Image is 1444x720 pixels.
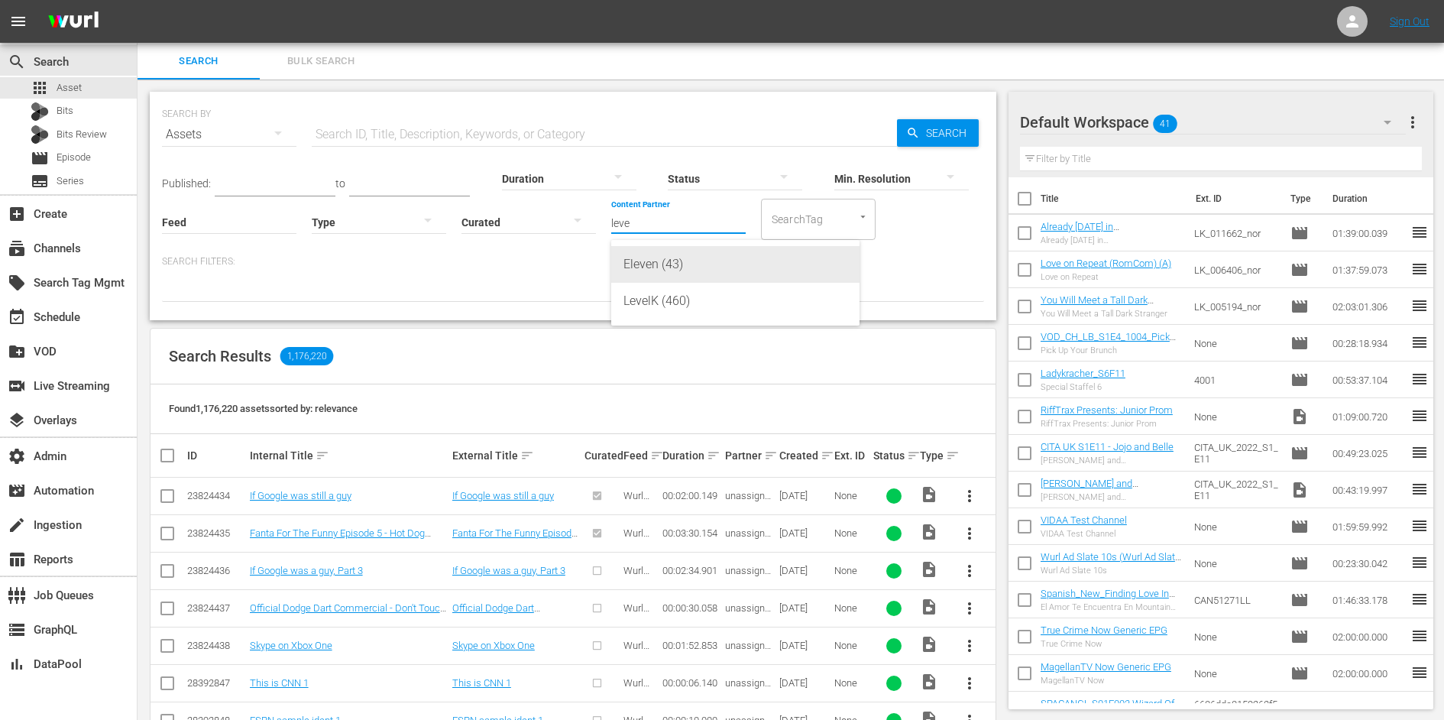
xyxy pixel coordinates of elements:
[920,560,938,579] span: Video
[834,490,869,501] div: None
[1410,663,1429,682] span: reorder
[1041,514,1127,526] a: VIDAA Test Channel
[8,342,26,361] span: VOD
[147,53,251,70] span: Search
[834,602,869,614] div: None
[856,209,870,224] button: Open
[951,665,988,702] button: more_vert
[187,640,245,651] div: 23824438
[1041,441,1174,452] a: CITA UK S1E11 - Jojo and Belle
[1041,345,1182,355] div: Pick Up Your Brunch
[650,449,664,462] span: sort
[1188,472,1284,508] td: CITA_UK_2022_S1_E11
[8,53,26,71] span: Search
[452,565,565,576] a: If Google was a guy, Part 3
[452,446,580,465] div: External Title
[821,449,834,462] span: sort
[1326,288,1410,325] td: 02:03:01.306
[623,283,847,319] div: LevelK (460)
[250,446,448,465] div: Internal Title
[8,516,26,534] span: Ingestion
[725,677,771,700] span: unassigned
[1041,588,1175,611] a: Spanish_New_Finding Love In Mountain View
[1410,517,1429,535] span: reorder
[57,174,84,189] span: Series
[452,602,579,637] a: Official Dodge Dart Commercial - Don't Touch My Dart
[1326,545,1410,582] td: 00:23:30.042
[779,565,829,576] div: [DATE]
[623,246,847,283] div: Eleven (43)
[169,403,358,414] span: Found 1,176,220 assets sorted by: relevance
[834,449,869,462] div: Ext. ID
[187,677,245,689] div: 28392847
[873,446,915,465] div: Status
[779,677,829,689] div: [DATE]
[335,177,345,190] span: to
[834,565,869,576] div: None
[920,446,947,465] div: Type
[707,449,720,462] span: sort
[779,602,829,614] div: [DATE]
[187,527,245,539] div: 23824435
[1188,508,1284,545] td: None
[623,527,649,562] span: Wurl HLS Test
[1410,297,1429,315] span: reorder
[1290,591,1309,609] span: Episode
[250,602,446,625] a: Official Dodge Dart Commercial - Don't Touch My Dart
[1410,590,1429,608] span: reorder
[1281,177,1323,220] th: Type
[1290,297,1309,316] span: Episode
[452,527,578,550] a: Fanta For The Funny Episode 5 - Hot Dog Microphone
[779,446,829,465] div: Created
[250,527,431,550] a: Fanta For The Funny Episode 5 - Hot Dog Microphone
[662,446,720,465] div: Duration
[31,102,49,121] div: Bits
[1041,272,1171,282] div: Love on Repeat
[1188,655,1284,692] td: None
[662,602,720,614] div: 00:00:30.058
[1410,223,1429,242] span: reorder
[1410,443,1429,462] span: reorder
[951,628,988,664] button: more_vert
[907,449,921,462] span: sort
[1020,101,1406,144] div: Default Workspace
[1410,260,1429,278] span: reorder
[764,449,778,462] span: sort
[280,347,334,365] span: 1,176,220
[1290,481,1309,499] span: Video
[1041,478,1138,501] a: [PERSON_NAME] and [PERSON_NAME]
[662,640,720,651] div: 00:01:52.853
[662,565,720,576] div: 00:02:34.901
[1153,108,1177,140] span: 41
[779,490,829,501] div: [DATE]
[1290,371,1309,389] span: Episode
[57,80,82,96] span: Asset
[1410,553,1429,572] span: reorder
[897,119,979,147] button: Search
[1326,508,1410,545] td: 01:59:59.992
[1290,664,1309,683] span: Episode
[834,527,869,539] div: None
[1041,624,1167,636] a: True Crime Now Generic EPG
[1326,325,1410,362] td: 00:28:18.934
[920,119,979,147] span: Search
[8,550,26,569] span: Reports
[1290,628,1309,646] span: Episode
[452,490,554,501] a: If Google was still a guy
[1041,309,1182,319] div: You Will Meet a Tall Dark Stranger
[1290,261,1309,279] span: Episode
[1290,334,1309,352] span: Episode
[920,673,938,691] span: Video
[1041,529,1127,539] div: VIDAA Test Channel
[1041,404,1173,416] a: RiffTrax Presents: Junior Prom
[1041,551,1181,574] a: Wurl Ad Slate 10s (Wurl Ad Slate 10s (00:30:00))
[951,515,988,552] button: more_vert
[1410,370,1429,388] span: reorder
[452,677,511,689] a: This is CNN 1
[1041,331,1182,354] a: VOD_CH_LB_S1E4_1004_PickUpYourBrunch
[187,449,245,462] div: ID
[1410,407,1429,425] span: reorder
[8,482,26,500] span: Automation
[250,677,309,689] a: This is CNN 1
[1290,517,1309,536] span: Episode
